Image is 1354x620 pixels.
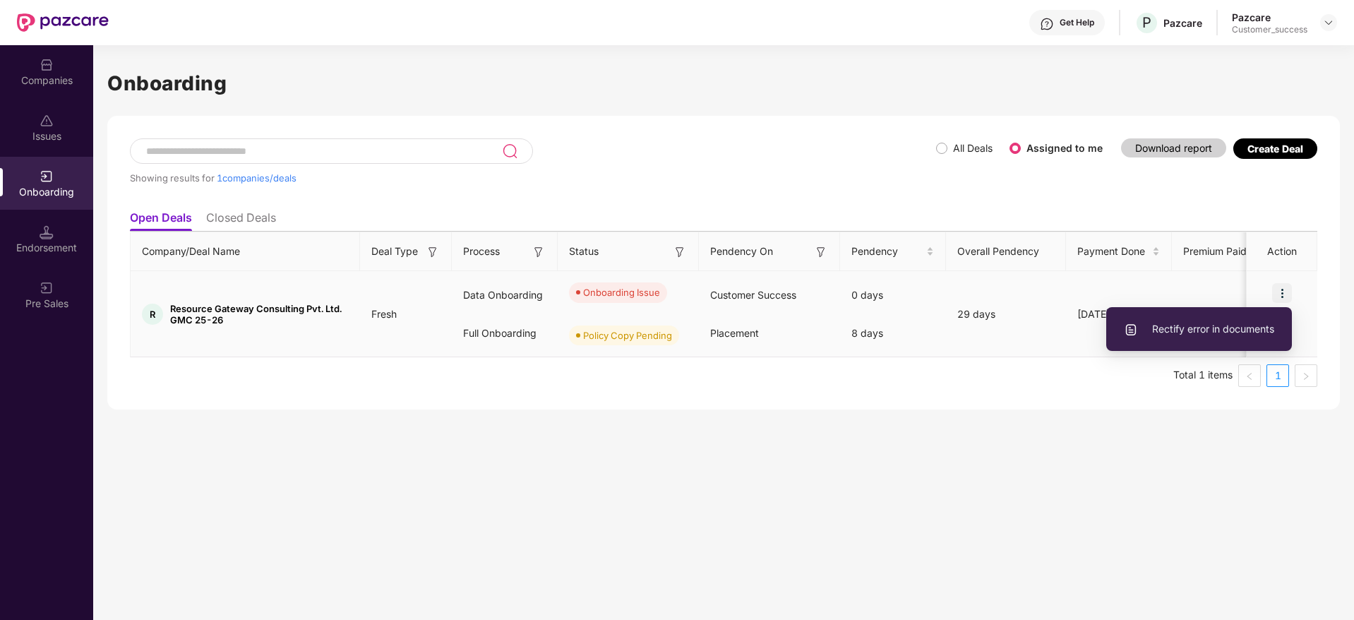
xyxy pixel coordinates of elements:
div: Onboarding Issue [583,285,660,299]
li: Open Deals [130,210,192,231]
div: Get Help [1060,17,1094,28]
img: svg+xml;base64,PHN2ZyBpZD0iSGVscC0zMngzMiIgeG1sbnM9Imh0dHA6Ly93d3cudzMub3JnLzIwMDAvc3ZnIiB3aWR0aD... [1040,17,1054,31]
img: svg+xml;base64,PHN2ZyB3aWR0aD0iMTYiIGhlaWdodD0iMTYiIHZpZXdCb3g9IjAgMCAxNiAxNiIgZmlsbD0ibm9uZSIgeG... [673,245,687,259]
h1: Onboarding [107,68,1340,99]
li: Previous Page [1238,364,1261,387]
img: New Pazcare Logo [17,13,109,32]
span: Fresh [360,308,408,320]
img: svg+xml;base64,PHN2ZyB3aWR0aD0iMTQuNSIgaGVpZ2h0PSIxNC41IiB2aWV3Qm94PSIwIDAgMTYgMTYiIGZpbGw9Im5vbm... [40,225,54,239]
li: Next Page [1295,364,1317,387]
div: Full Onboarding [452,314,558,352]
div: Pazcare [1163,16,1202,30]
span: Resource Gateway Consulting Pvt. Ltd. GMC 25-26 [170,303,349,326]
button: Download report [1121,138,1226,157]
li: 1 [1266,364,1289,387]
img: svg+xml;base64,PHN2ZyB3aWR0aD0iMjAiIGhlaWdodD0iMjAiIHZpZXdCb3g9IjAgMCAyMCAyMCIgZmlsbD0ibm9uZSIgeG... [40,281,54,295]
th: Action [1247,232,1317,271]
span: Status [569,244,599,259]
label: Assigned to me [1026,142,1103,154]
div: 29 days [946,306,1066,322]
span: Payment Done [1077,244,1149,259]
div: Pazcare [1232,11,1307,24]
span: Rectify error in documents [1124,321,1274,337]
span: Pendency [851,244,923,259]
img: svg+xml;base64,PHN2ZyB3aWR0aD0iMTYiIGhlaWdodD0iMTYiIHZpZXdCb3g9IjAgMCAxNiAxNiIgZmlsbD0ibm9uZSIgeG... [532,245,546,259]
span: 1 companies/deals [217,172,296,184]
img: svg+xml;base64,PHN2ZyBpZD0iQ29tcGFuaWVzIiB4bWxucz0iaHR0cDovL3d3dy53My5vcmcvMjAwMC9zdmciIHdpZHRoPS... [40,58,54,72]
span: Pendency On [710,244,773,259]
div: Policy Copy Pending [583,328,672,342]
th: Company/Deal Name [131,232,360,271]
div: Data Onboarding [452,276,558,314]
span: Deal Type [371,244,418,259]
div: Showing results for [130,172,936,184]
span: left [1245,372,1254,381]
div: 8 days [840,314,946,352]
th: Payment Done [1066,232,1172,271]
img: svg+xml;base64,PHN2ZyB3aWR0aD0iMTYiIGhlaWdodD0iMTYiIHZpZXdCb3g9IjAgMCAxNiAxNiIgZmlsbD0ibm9uZSIgeG... [426,245,440,259]
span: right [1302,372,1310,381]
th: Premium Paid [1172,232,1264,271]
img: svg+xml;base64,PHN2ZyB3aWR0aD0iMjAiIGhlaWdodD0iMjAiIHZpZXdCb3g9IjAgMCAyMCAyMCIgZmlsbD0ibm9uZSIgeG... [40,169,54,184]
button: left [1238,364,1261,387]
span: P [1142,14,1151,31]
span: Process [463,244,500,259]
li: Closed Deals [206,210,276,231]
a: 1 [1267,365,1288,386]
div: Create Deal [1247,143,1303,155]
img: svg+xml;base64,PHN2ZyBpZD0iSXNzdWVzX2Rpc2FibGVkIiB4bWxucz0iaHR0cDovL3d3dy53My5vcmcvMjAwMC9zdmciIH... [40,114,54,128]
th: Overall Pendency [946,232,1066,271]
div: 0 days [840,276,946,314]
div: [DATE] [1066,306,1172,322]
img: svg+xml;base64,PHN2ZyBpZD0iRHJvcGRvd24tMzJ4MzIiIHhtbG5zPSJodHRwOi8vd3d3LnczLm9yZy8yMDAwL3N2ZyIgd2... [1323,17,1334,28]
label: All Deals [953,142,993,154]
span: Placement [710,327,759,339]
img: icon [1272,283,1292,303]
div: Customer_success [1232,24,1307,35]
img: svg+xml;base64,PHN2ZyB3aWR0aD0iMjQiIGhlaWdodD0iMjUiIHZpZXdCb3g9IjAgMCAyNCAyNSIgZmlsbD0ibm9uZSIgeG... [502,143,518,160]
th: Pendency [840,232,946,271]
img: svg+xml;base64,PHN2ZyB3aWR0aD0iMTYiIGhlaWdodD0iMTYiIHZpZXdCb3g9IjAgMCAxNiAxNiIgZmlsbD0ibm9uZSIgeG... [814,245,828,259]
span: Customer Success [710,289,796,301]
div: R [142,304,163,325]
li: Total 1 items [1173,364,1233,387]
button: right [1295,364,1317,387]
img: svg+xml;base64,PHN2ZyBpZD0iVXBsb2FkX0xvZ3MiIGRhdGEtbmFtZT0iVXBsb2FkIExvZ3MiIHhtbG5zPSJodHRwOi8vd3... [1124,323,1138,337]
